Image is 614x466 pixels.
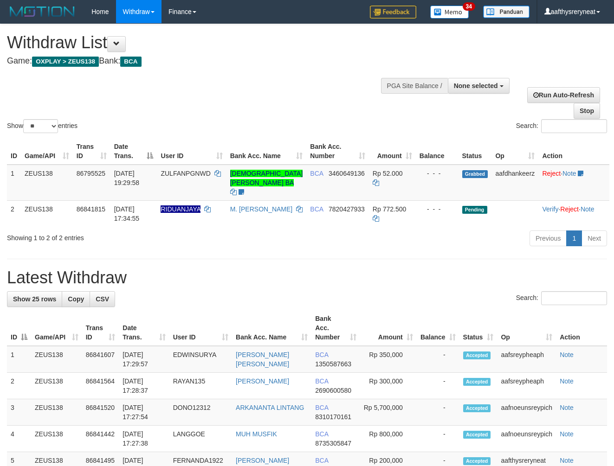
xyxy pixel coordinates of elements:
td: ZEUS138 [21,165,73,201]
td: aafsreypheaph [497,373,556,399]
td: 86841442 [82,426,119,452]
span: BCA [315,404,328,411]
span: Grabbed [462,170,488,178]
th: Date Trans.: activate to sort column ascending [119,310,169,346]
th: Action [538,138,609,165]
select: Showentries [23,119,58,133]
span: BCA [120,57,141,67]
td: 2 [7,200,21,227]
th: ID: activate to sort column descending [7,310,31,346]
td: - [417,399,459,426]
th: Game/API: activate to sort column ascending [31,310,82,346]
th: Status [459,138,492,165]
a: Note [560,377,574,385]
th: Date Trans.: activate to sort column descending [110,138,157,165]
a: Note [560,457,574,464]
a: ARKANANTA LINTANG [236,404,304,411]
span: Rp 772.500 [373,205,406,213]
a: Note [560,351,574,358]
span: BCA [310,205,323,213]
span: BCA [315,377,328,385]
th: Balance: activate to sort column ascending [417,310,459,346]
td: Rp 300,000 [360,373,417,399]
img: Button%20Memo.svg [430,6,469,19]
img: panduan.png [483,6,530,18]
a: [PERSON_NAME] [236,377,289,385]
a: [DEMOGRAPHIC_DATA][PERSON_NAME] BA [230,170,303,186]
span: None selected [454,82,498,89]
span: 86795525 [77,170,105,177]
th: Bank Acc. Number: activate to sort column ascending [311,310,360,346]
span: Pending [462,206,487,214]
td: ZEUS138 [31,426,82,452]
div: PGA Site Balance / [381,78,448,94]
h4: Game: Bank: [7,57,400,66]
th: Game/API: activate to sort column ascending [21,138,73,165]
span: Copy 8735305847 to clipboard [315,440,351,447]
h1: Latest Withdraw [7,268,607,287]
a: Run Auto-Refresh [527,87,600,103]
span: [DATE] 19:29:58 [114,170,140,186]
span: BCA [315,351,328,358]
td: ZEUS138 [31,399,82,426]
a: MUH MUSFIK [236,430,277,438]
td: ZEUS138 [21,200,73,227]
a: Note [560,430,574,438]
td: · · [538,200,609,227]
span: BCA [310,170,323,177]
a: Show 25 rows [7,291,62,307]
td: - [417,426,459,452]
td: LANGGOE [169,426,232,452]
span: 34 [463,2,475,11]
td: aafdhankeerz [491,165,538,201]
th: Trans ID: activate to sort column ascending [73,138,110,165]
span: Accepted [463,457,491,465]
span: 86841815 [77,205,105,213]
a: Reject [542,170,561,177]
th: Bank Acc. Number: activate to sort column ascending [306,138,369,165]
th: Status: activate to sort column ascending [459,310,498,346]
td: [DATE] 17:28:37 [119,373,169,399]
td: EDWINSURYA [169,346,232,373]
span: Rp 52.000 [373,170,403,177]
label: Search: [516,119,607,133]
td: ZEUS138 [31,346,82,373]
input: Search: [541,291,607,305]
td: - [417,346,459,373]
a: Note [562,170,576,177]
span: CSV [96,295,109,303]
th: Op: activate to sort column ascending [491,138,538,165]
td: aafnoeunsreypich [497,399,556,426]
td: Rp 800,000 [360,426,417,452]
th: Amount: activate to sort column ascending [360,310,417,346]
td: [DATE] 17:27:54 [119,399,169,426]
td: DONO12312 [169,399,232,426]
a: Note [560,404,574,411]
td: Rp 350,000 [360,346,417,373]
td: - [417,373,459,399]
span: Copy 1350587663 to clipboard [315,360,351,368]
span: Accepted [463,351,491,359]
td: Rp 5,700,000 [360,399,417,426]
td: 1 [7,346,31,373]
input: Search: [541,119,607,133]
button: None selected [448,78,510,94]
label: Show entries [7,119,78,133]
span: [DATE] 17:34:55 [114,205,140,222]
a: CSV [90,291,115,307]
a: Previous [530,230,567,246]
th: Balance [416,138,459,165]
td: RAYAN135 [169,373,232,399]
div: - - - [420,204,455,214]
td: 86841564 [82,373,119,399]
th: User ID: activate to sort column ascending [169,310,232,346]
td: 86841520 [82,399,119,426]
th: Bank Acc. Name: activate to sort column ascending [226,138,307,165]
a: Reject [560,205,579,213]
span: Show 25 rows [13,295,56,303]
th: Bank Acc. Name: activate to sort column ascending [232,310,311,346]
span: BCA [315,430,328,438]
th: Trans ID: activate to sort column ascending [82,310,119,346]
span: Copy 7820427933 to clipboard [329,205,365,213]
span: Copy 3460649136 to clipboard [329,170,365,177]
